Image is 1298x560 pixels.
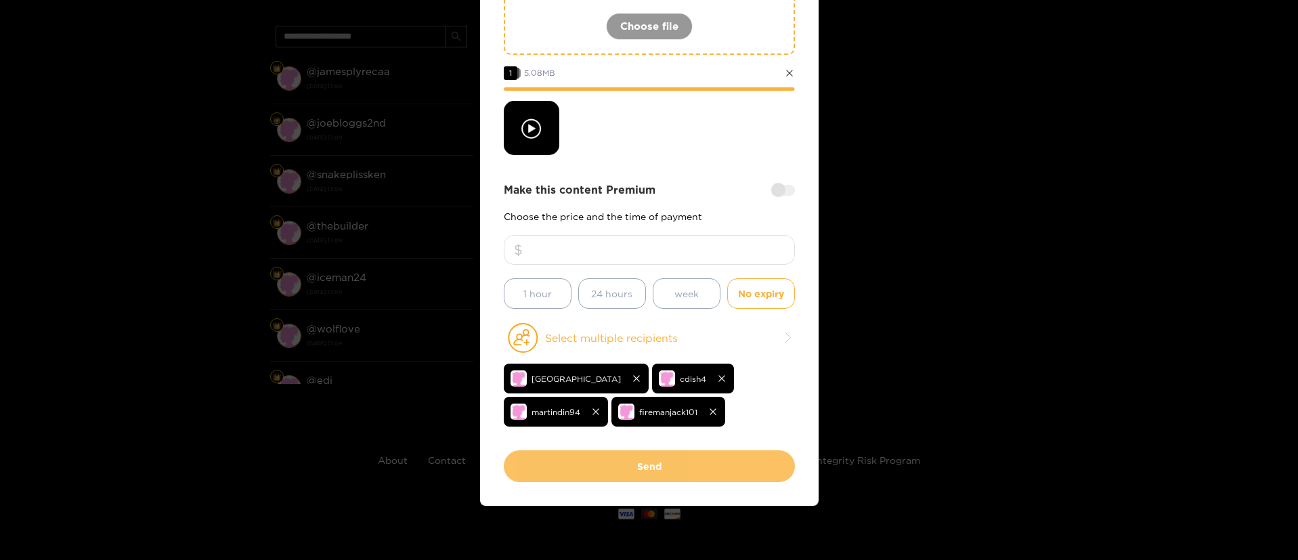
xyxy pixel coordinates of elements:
[504,211,795,221] p: Choose the price and the time of payment
[532,404,580,420] span: martindin94
[738,286,784,301] span: No expiry
[504,66,517,80] span: 1
[523,286,552,301] span: 1 hour
[727,278,795,309] button: No expiry
[578,278,646,309] button: 24 hours
[591,286,632,301] span: 24 hours
[680,371,706,387] span: cdish4
[532,371,621,387] span: [GEOGRAPHIC_DATA]
[504,182,655,198] strong: Make this content Premium
[504,278,571,309] button: 1 hour
[653,278,720,309] button: week
[639,404,697,420] span: firemanjack101
[504,322,795,353] button: Select multiple recipients
[618,404,634,420] img: no-avatar.png
[511,370,527,387] img: no-avatar.png
[606,13,693,40] button: Choose file
[524,68,555,77] span: 5.08 MB
[504,450,795,482] button: Send
[659,370,675,387] img: no-avatar.png
[511,404,527,420] img: no-avatar.png
[674,286,699,301] span: week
